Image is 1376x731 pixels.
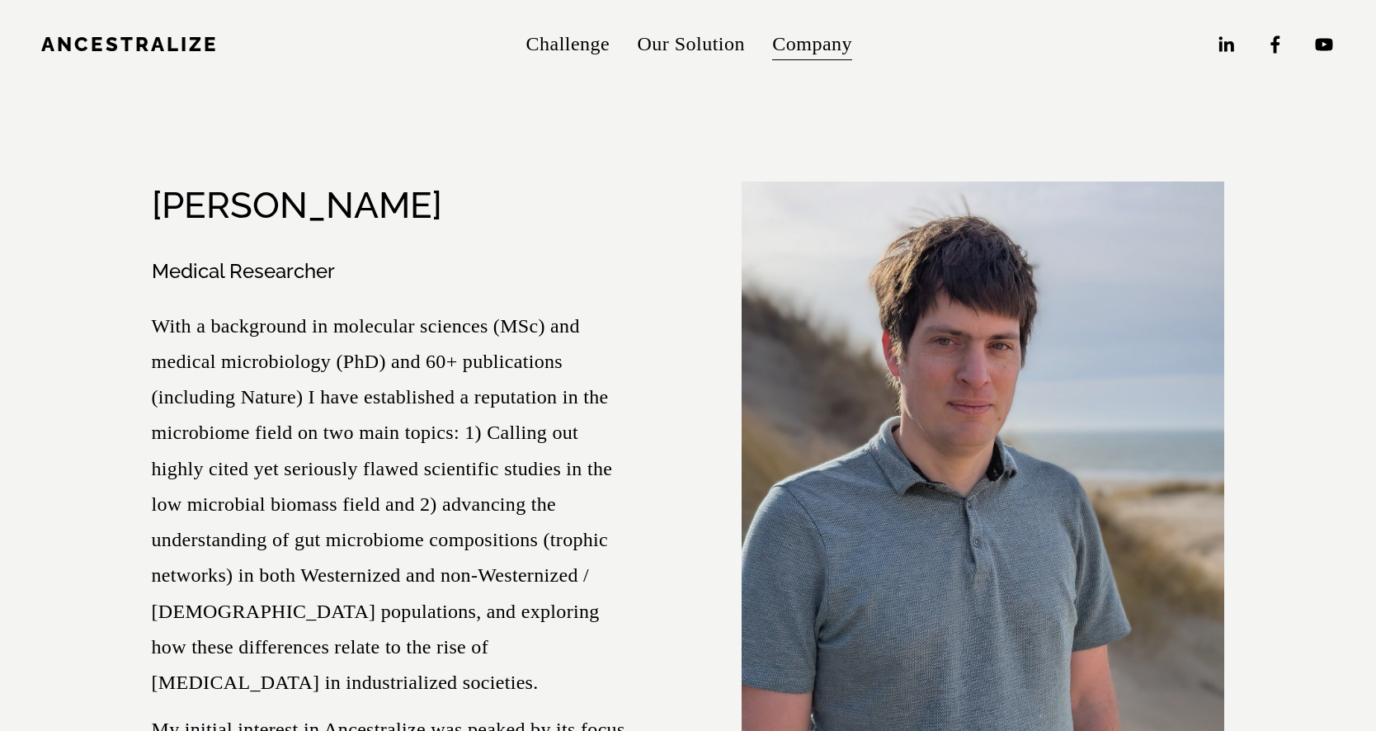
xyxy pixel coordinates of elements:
[526,25,610,64] a: Challenge
[638,25,745,64] a: Our Solution
[772,25,852,64] a: folder dropdown
[152,184,442,226] h2: [PERSON_NAME]
[152,309,634,700] p: With a background in molecular sciences (MSc) and medical microbiology (PhD) and 60+ publications...
[41,32,218,56] a: Ancestralize
[1313,34,1335,55] a: YouTube
[152,258,634,285] h3: Medical Researcher
[772,26,852,62] span: Company
[1215,34,1237,55] a: LinkedIn
[1265,34,1286,55] a: Facebook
